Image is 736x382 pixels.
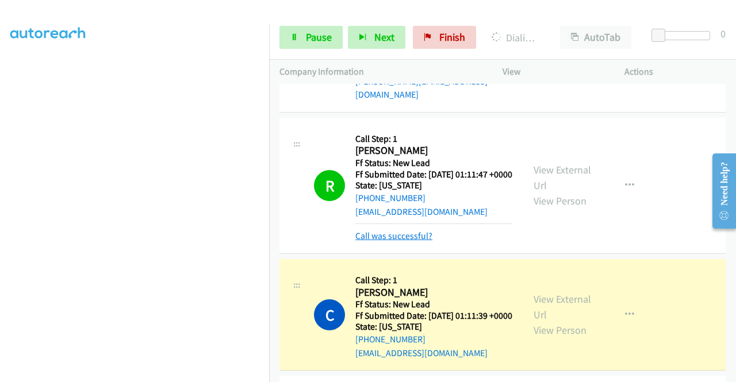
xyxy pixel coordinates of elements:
[355,310,512,322] h5: Ff Submitted Date: [DATE] 01:11:39 +0000
[279,65,482,79] p: Company Information
[503,65,604,79] p: View
[355,133,512,145] h5: Call Step: 1
[355,192,425,203] a: [PHONE_NUMBER]
[374,30,394,44] span: Next
[355,157,512,169] h5: Ff Status: New Lead
[355,286,509,299] h2: [PERSON_NAME]
[279,26,343,49] a: Pause
[720,26,726,41] div: 0
[355,275,512,286] h5: Call Step: 1
[314,170,345,201] h1: R
[534,292,591,321] a: View External Url
[348,26,405,49] button: Next
[355,299,512,310] h5: Ff Status: New Lead
[355,334,425,345] a: [PHONE_NUMBER]
[355,348,488,358] a: [EMAIL_ADDRESS][DOMAIN_NAME]
[492,30,539,45] p: Dialing [PERSON_NAME]
[657,31,710,40] div: Delay between calls (in seconds)
[439,30,465,44] span: Finish
[534,194,586,207] a: View Person
[534,323,586,337] a: View Person
[355,230,432,241] a: Call was successful?
[534,163,591,192] a: View External Url
[355,180,512,191] h5: State: [US_STATE]
[355,169,512,180] h5: Ff Submitted Date: [DATE] 01:11:47 +0000
[314,299,345,330] h1: C
[624,65,726,79] p: Actions
[703,145,736,237] iframe: Resource Center
[355,206,488,217] a: [EMAIL_ADDRESS][DOMAIN_NAME]
[355,144,509,157] h2: [PERSON_NAME]
[306,30,332,44] span: Pause
[413,26,476,49] a: Finish
[560,26,631,49] button: AutoTab
[355,321,512,333] h5: State: [US_STATE]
